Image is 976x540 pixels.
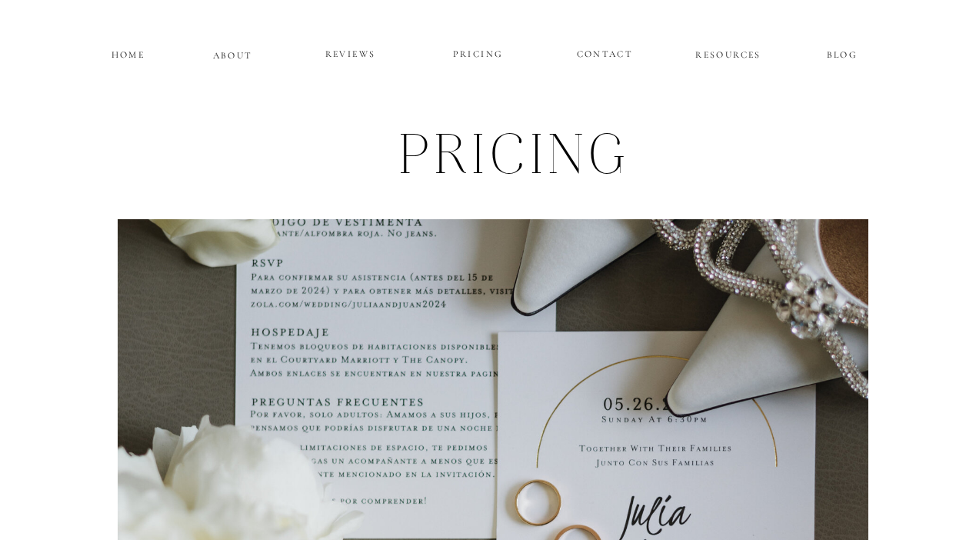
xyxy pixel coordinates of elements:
a: PRICING [432,45,525,64]
a: HOME [109,46,148,59]
h1: pRICING [163,118,868,202]
a: BLOG [808,46,878,59]
a: REVIEWS [305,45,397,64]
a: CONTACT [577,45,633,58]
a: RESOURCES [694,46,764,59]
a: ABOUT [213,47,253,60]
